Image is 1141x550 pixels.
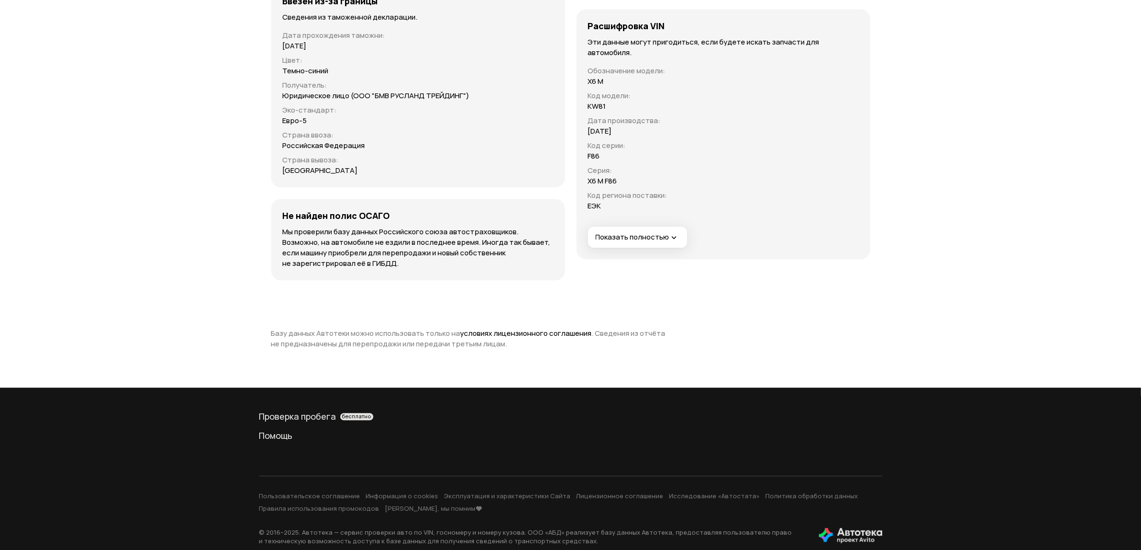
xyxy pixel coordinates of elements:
p: Базу данных Автотеки можно использовать только на . Сведения из отчёта не предназначены для переп... [271,328,674,349]
h4: Не найден полис ОСАГО [283,210,390,221]
span: бесплатно [342,413,371,420]
p: Страна ввоза : [283,130,553,140]
a: Помощь [259,430,882,441]
p: Российская Федерация [283,140,365,151]
p: Получатель : [283,80,553,91]
p: KW81 [588,101,606,112]
a: Проверка пробегабесплатно [259,411,882,422]
a: Правила использования промокодов [259,504,380,513]
p: Серия : [588,165,668,176]
h4: Расшифровка VIN [588,21,665,31]
p: Юридическое лицо (ООО "БМВ РУСЛАНД ТРЕЙДИНГ") [283,91,470,101]
a: Информация о cookies [366,492,438,500]
p: X6 M [588,76,604,87]
p: [DATE] [283,41,307,51]
a: Пользовательское соглашение [259,492,360,500]
a: Исследование «Автостата» [669,492,760,500]
p: Мы проверили базу данных Российского союза автостраховщиков. Возможно, на автомобиле не ездили в ... [283,227,553,269]
p: Евро-5 [283,115,307,126]
p: Темно-синий [283,66,329,76]
p: Страна вывоза : [283,155,553,165]
p: Цвет : [283,55,553,66]
span: Показать полностью [596,232,679,242]
button: Показать полностью [588,227,687,248]
p: Код серии : [588,140,668,151]
p: Код региона поставки : [588,190,668,201]
div: Проверка пробега [259,411,882,422]
p: [GEOGRAPHIC_DATA] [283,165,358,176]
a: Политика обработки данных [766,492,858,500]
p: Сведения из таможенной декларации. [283,12,553,23]
p: [DATE] [588,126,612,137]
a: [PERSON_NAME], мы помним [385,504,483,513]
p: Дата прохождения таможни : [283,30,553,41]
a: Лицензионное соглашение [576,492,664,500]
p: Код модели : [588,91,668,101]
p: F86 [588,151,600,161]
p: X6 M F86 [588,176,617,186]
img: tWS6KzJlK1XUpy65r7uaHVIs4JI6Dha8Nraz9T2hA03BhoCc4MtbvZCxBLwJIh+mQSIAkLBJpqMoKVdP8sONaFJLCz6I0+pu7... [819,528,882,543]
a: условиях лицензионного соглашения [461,328,592,338]
p: Обозначение модели : [588,66,668,76]
p: Эко-стандарт : [283,105,553,115]
p: ЕЭК [588,201,601,211]
p: © 2016– 2025 . Автотека — сервис проверки авто по VIN, госномеру и номеру кузова. ООО «АБД» реали... [259,528,804,545]
p: Дата производства : [588,115,668,126]
p: Эти данные могут пригодиться, если будете искать запчасти для автомобиля. [588,37,859,58]
a: Эксплуатация и характеристики Сайта [444,492,571,500]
